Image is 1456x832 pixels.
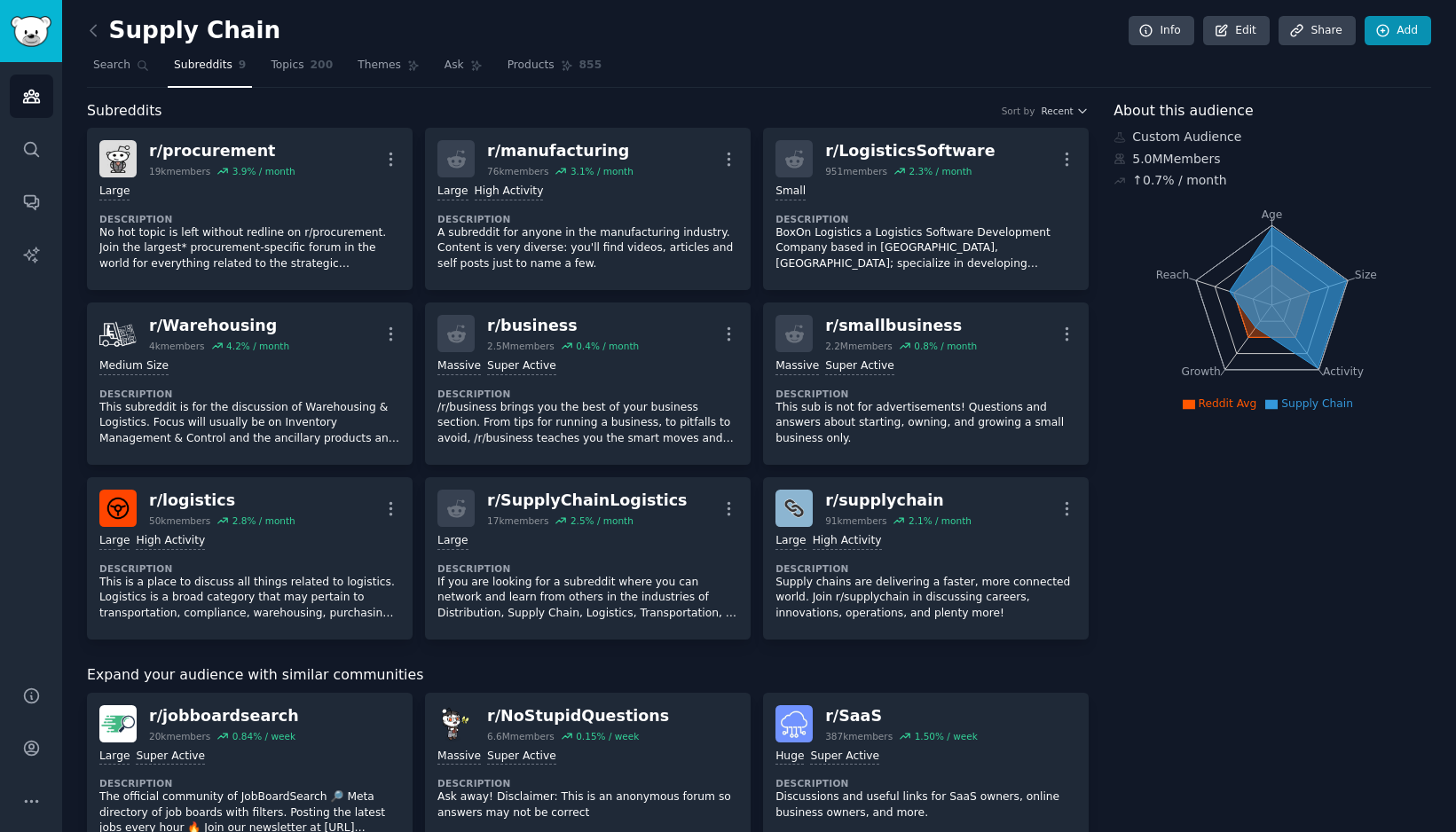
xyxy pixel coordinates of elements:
p: This sub is not for advertisements! Questions and answers about starting, owning, and growing a s... [775,400,1076,447]
div: r/ logistics [149,490,295,512]
div: r/ SaaS [825,705,978,727]
span: Products [508,58,555,74]
div: Large [99,184,130,200]
span: 200 [311,58,334,74]
p: Discussions and useful links for SaaS owners, online business owners, and more. [775,789,1076,820]
div: High Activity [136,533,205,550]
p: Ask away! Disclaimer: This is an anonymous forum so answers may not be correct [437,789,738,820]
div: 0.8 % / month [914,340,977,352]
div: Massive [437,749,481,765]
span: Recent [1041,105,1073,117]
div: 2.2M members [825,340,893,352]
div: Large [775,533,806,550]
span: Ask [445,58,464,74]
div: 76k members [487,165,548,177]
span: Topics [271,58,303,74]
span: Search [93,58,130,74]
img: procurement [99,140,137,177]
dt: Description [99,562,400,575]
a: logisticsr/logistics50kmembers2.8% / monthLargeHigh ActivityDescriptionThis is a place to discuss... [87,477,413,640]
div: 1.50 % / week [915,730,978,742]
a: r/manufacturing76kmembers3.1% / monthLargeHigh ActivityDescriptionA subreddit for anyone in the m... [425,128,751,290]
dt: Description [99,213,400,225]
button: Recent [1041,105,1089,117]
div: 2.8 % / month [232,514,295,527]
div: 2.5 % / month [571,514,634,527]
p: No hot topic is left without redline on r/procurement. Join the largest* procurement-specific for... [99,225,400,272]
span: 9 [239,58,247,74]
tspan: Reach [1156,268,1190,280]
div: Massive [775,358,819,375]
a: r/SupplyChainLogistics17kmembers2.5% / monthLargeDescriptionIf you are looking for a subreddit wh... [425,477,751,640]
div: Sort by [1002,105,1035,117]
div: Super Active [136,749,205,765]
a: Subreddits9 [168,51,252,88]
h2: Supply Chain [87,17,280,45]
dt: Description [775,562,1076,575]
div: 0.4 % / month [576,340,639,352]
div: r/ SupplyChainLogistics [487,490,687,512]
span: About this audience [1114,100,1253,122]
a: Search [87,51,155,88]
div: 2.5M members [487,340,555,352]
div: Super Active [810,749,879,765]
div: 387k members [825,730,893,742]
span: Subreddits [87,100,162,122]
tspan: Growth [1182,365,1221,378]
a: r/LogisticsSoftware951members2.3% / monthSmallDescriptionBoxOn Logistics a Logistics Software Dev... [763,128,1089,290]
img: jobboardsearch [99,705,137,742]
tspan: Activity [1323,365,1364,378]
div: r/ manufacturing [487,140,634,162]
span: Subreddits [174,58,232,74]
div: r/ smallbusiness [825,315,977,337]
dt: Description [99,388,400,400]
div: 4.2 % / month [226,340,289,352]
span: Supply Chain [1281,397,1353,410]
div: 3.9 % / month [232,165,295,177]
span: Expand your audience with similar communities [87,664,423,687]
dt: Description [437,777,738,789]
div: High Activity [475,184,544,200]
div: 0.84 % / week [232,730,295,742]
a: Share [1279,16,1355,46]
p: /r/business brings you the best of your business section. From tips for running a business, to pi... [437,400,738,447]
div: 17k members [487,514,548,527]
a: supplychainr/supplychain91kmembers2.1% / monthLargeHigh ActivityDescriptionSupply chains are deli... [763,477,1089,640]
tspan: Size [1355,268,1377,280]
div: High Activity [813,533,882,550]
div: 4k members [149,340,205,352]
p: This is a place to discuss all things related to logistics. Logistics is a broad category that ma... [99,575,400,622]
div: Large [437,533,468,550]
div: 20k members [149,730,210,742]
dt: Description [775,388,1076,400]
img: logistics [99,490,137,527]
tspan: Age [1262,208,1283,221]
div: ↑ 0.7 % / month [1132,171,1226,190]
div: r/ Warehousing [149,315,289,337]
a: Themes [351,51,426,88]
div: Super Active [487,358,556,375]
img: Warehousing [99,315,137,352]
a: procurementr/procurement19kmembers3.9% / monthLargeDescriptionNo hot topic is left without redlin... [87,128,413,290]
a: Topics200 [264,51,339,88]
img: SaaS [775,705,813,742]
div: Massive [437,358,481,375]
img: NoStupidQuestions [437,705,475,742]
div: r/ NoStupidQuestions [487,705,669,727]
p: This subreddit is for the discussion of Warehousing & Logistics. Focus will usually be on Invento... [99,400,400,447]
div: 2.3 % / month [909,165,972,177]
img: GummySearch logo [11,16,51,47]
p: A subreddit for anyone in the manufacturing industry. Content is very diverse: you'll find videos... [437,225,738,272]
img: supplychain [775,490,813,527]
dt: Description [775,213,1076,225]
div: r/ procurement [149,140,295,162]
div: 951 members [825,165,887,177]
dt: Description [437,213,738,225]
span: Reddit Avg [1199,397,1257,410]
div: Large [99,533,130,550]
dt: Description [437,562,738,575]
dt: Description [775,777,1076,789]
div: r/ supplychain [825,490,972,512]
a: Edit [1203,16,1270,46]
a: Ask [438,51,489,88]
